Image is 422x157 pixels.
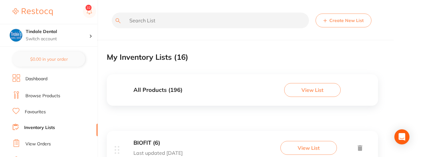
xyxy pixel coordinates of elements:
a: Browse Products [25,93,60,99]
img: Tindale Dental [10,29,22,42]
a: Favourites [25,109,46,115]
button: $0.00 in your order [13,52,85,67]
a: Dashboard [25,76,47,82]
button: Create New List [316,14,371,27]
h3: BIOFIT (6) [133,140,183,146]
p: Last updated [DATE] [133,150,183,156]
button: View List [280,141,337,155]
a: View Orders [25,141,51,147]
a: Inventory Lists [24,125,55,131]
a: Restocq Logo [13,5,53,19]
p: Switch account [26,36,89,42]
h4: Tindale Dental [26,29,89,35]
h3: All Products ( 196 ) [133,87,182,93]
button: View List [284,83,341,97]
div: Open Intercom Messenger [394,129,409,144]
input: Search List [112,13,309,28]
img: Restocq Logo [13,8,53,16]
h2: My Inventory Lists ( 16 ) [107,53,188,62]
